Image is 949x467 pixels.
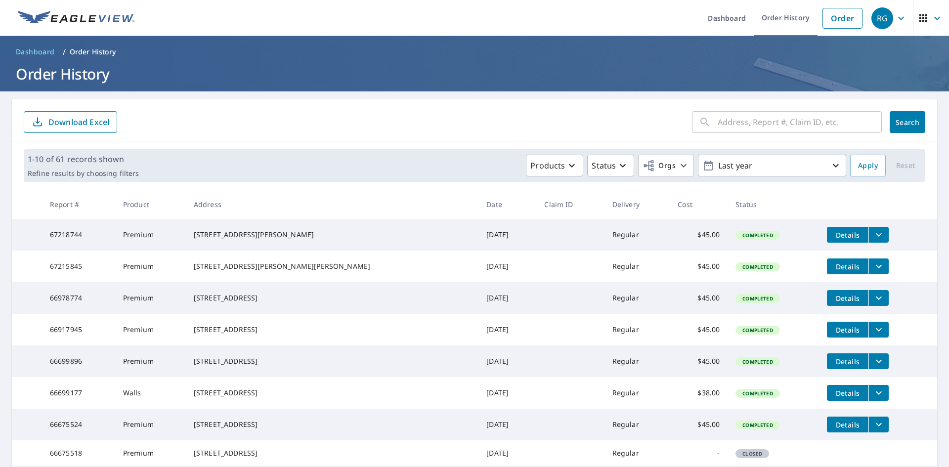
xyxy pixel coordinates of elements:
td: Regular [604,251,670,282]
td: 66675518 [42,440,115,466]
button: filesDropdownBtn-66699177 [868,385,889,401]
button: filesDropdownBtn-67218744 [868,227,889,243]
th: Date [478,190,536,219]
div: [STREET_ADDRESS] [194,356,471,366]
button: Download Excel [24,111,117,133]
button: detailsBtn-66978774 [827,290,868,306]
th: Claim ID [536,190,604,219]
span: Details [833,420,863,429]
nav: breadcrumb [12,44,937,60]
td: [DATE] [478,409,536,440]
th: Delivery [604,190,670,219]
a: Order [822,8,863,29]
td: 67215845 [42,251,115,282]
span: Completed [736,358,778,365]
td: [DATE] [478,314,536,345]
th: Report # [42,190,115,219]
th: Address [186,190,478,219]
button: detailsBtn-66699177 [827,385,868,401]
td: 66699896 [42,345,115,377]
span: Details [833,230,863,240]
p: Status [592,160,616,171]
td: Premium [115,409,186,440]
td: Premium [115,314,186,345]
td: [DATE] [478,440,536,466]
td: Regular [604,409,670,440]
div: [STREET_ADDRESS] [194,420,471,429]
button: detailsBtn-67215845 [827,258,868,274]
button: filesDropdownBtn-66917945 [868,322,889,338]
span: Completed [736,232,778,239]
button: detailsBtn-66917945 [827,322,868,338]
p: Last year [714,157,830,174]
td: $45.00 [670,282,728,314]
button: filesDropdownBtn-66675524 [868,417,889,432]
td: Regular [604,345,670,377]
span: Details [833,294,863,303]
button: filesDropdownBtn-66699896 [868,353,889,369]
button: Products [526,155,583,176]
th: Cost [670,190,728,219]
td: $45.00 [670,219,728,251]
div: [STREET_ADDRESS] [194,325,471,335]
p: Order History [70,47,116,57]
span: Details [833,357,863,366]
td: 66978774 [42,282,115,314]
span: Completed [736,263,778,270]
span: Completed [736,295,778,302]
p: 1-10 of 61 records shown [28,153,139,165]
button: filesDropdownBtn-66978774 [868,290,889,306]
td: Premium [115,282,186,314]
td: Premium [115,219,186,251]
td: $38.00 [670,377,728,409]
button: Status [587,155,634,176]
button: detailsBtn-67218744 [827,227,868,243]
span: Details [833,325,863,335]
td: Premium [115,345,186,377]
td: Regular [604,377,670,409]
td: [DATE] [478,219,536,251]
p: Products [530,160,565,171]
td: Regular [604,282,670,314]
td: $45.00 [670,251,728,282]
th: Product [115,190,186,219]
img: EV Logo [18,11,134,26]
td: $45.00 [670,345,728,377]
td: [DATE] [478,282,536,314]
span: Apply [858,160,878,172]
div: [STREET_ADDRESS] [194,293,471,303]
td: Regular [604,314,670,345]
span: Orgs [643,160,676,172]
span: Details [833,388,863,398]
td: [DATE] [478,377,536,409]
span: Details [833,262,863,271]
td: Walls [115,377,186,409]
td: Premium [115,251,186,282]
td: [DATE] [478,345,536,377]
td: 66699177 [42,377,115,409]
span: Search [898,118,917,127]
button: detailsBtn-66675524 [827,417,868,432]
th: Status [728,190,819,219]
div: [STREET_ADDRESS][PERSON_NAME] [194,230,471,240]
div: [STREET_ADDRESS][PERSON_NAME][PERSON_NAME] [194,261,471,271]
span: Completed [736,390,778,397]
button: Orgs [638,155,694,176]
td: 66917945 [42,314,115,345]
button: Apply [850,155,886,176]
div: [STREET_ADDRESS] [194,448,471,458]
span: Closed [736,450,768,457]
button: detailsBtn-66699896 [827,353,868,369]
button: Search [890,111,925,133]
td: Premium [115,440,186,466]
p: Download Excel [48,117,109,127]
div: [STREET_ADDRESS] [194,388,471,398]
a: Dashboard [12,44,59,60]
span: Completed [736,327,778,334]
td: 67218744 [42,219,115,251]
p: Refine results by choosing filters [28,169,139,178]
input: Address, Report #, Claim ID, etc. [718,108,882,136]
td: $45.00 [670,314,728,345]
td: $45.00 [670,409,728,440]
span: Completed [736,422,778,428]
